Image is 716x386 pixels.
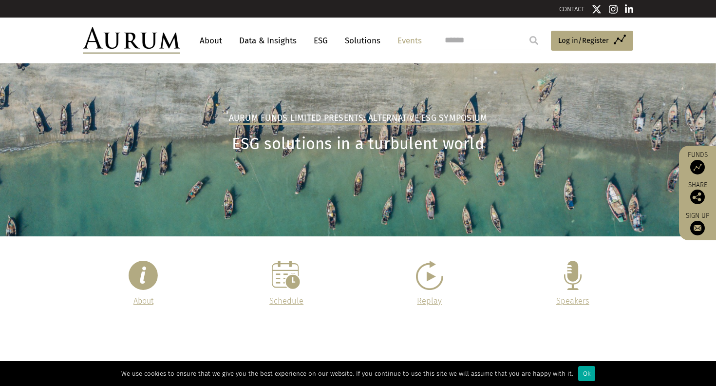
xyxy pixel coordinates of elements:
[690,160,705,174] img: Access Funds
[309,32,333,50] a: ESG
[83,135,633,154] h1: ESG solutions in a turbulent world
[269,296,303,306] a: Schedule
[690,221,705,235] img: Sign up to our newsletter
[551,31,633,51] a: Log in/Register
[556,296,589,306] a: Speakers
[690,190,705,204] img: Share this post
[559,5,584,13] a: CONTACT
[592,4,602,14] img: Twitter icon
[625,4,634,14] img: Linkedin icon
[229,113,488,125] h2: Aurum Funds Limited Presents: Alternative ESG Symposium
[558,35,609,46] span: Log in/Register
[578,366,595,381] div: Ok
[609,4,618,14] img: Instagram icon
[684,212,711,235] a: Sign up
[133,296,153,306] a: About
[83,27,180,54] img: Aurum
[417,296,442,306] a: Replay
[684,151,711,174] a: Funds
[684,182,711,204] div: Share
[393,32,422,50] a: Events
[340,32,385,50] a: Solutions
[234,32,301,50] a: Data & Insights
[524,31,544,50] input: Submit
[195,32,227,50] a: About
